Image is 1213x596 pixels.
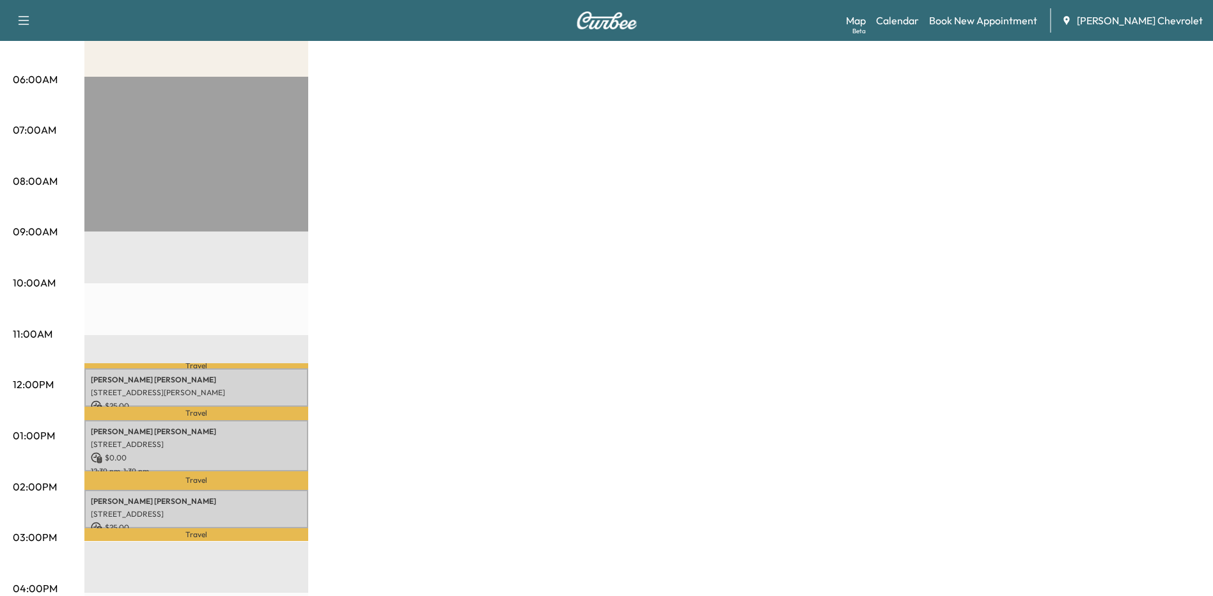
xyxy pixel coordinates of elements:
[13,275,56,290] p: 10:00AM
[13,122,56,137] p: 07:00AM
[91,375,302,385] p: [PERSON_NAME] [PERSON_NAME]
[846,13,866,28] a: MapBeta
[84,407,308,420] p: Travel
[91,452,302,464] p: $ 0.00
[91,427,302,437] p: [PERSON_NAME] [PERSON_NAME]
[1077,13,1203,28] span: [PERSON_NAME] Chevrolet
[929,13,1037,28] a: Book New Appointment
[13,479,57,494] p: 02:00PM
[876,13,919,28] a: Calendar
[91,496,302,506] p: [PERSON_NAME] [PERSON_NAME]
[84,471,308,489] p: Travel
[13,581,58,596] p: 04:00PM
[852,26,866,36] div: Beta
[13,377,54,392] p: 12:00PM
[13,224,58,239] p: 09:00AM
[13,326,52,341] p: 11:00AM
[576,12,638,29] img: Curbee Logo
[91,388,302,398] p: [STREET_ADDRESS][PERSON_NAME]
[84,528,308,541] p: Travel
[13,72,58,87] p: 06:00AM
[91,400,302,412] p: $ 25.00
[91,466,302,476] p: 12:39 pm - 1:39 pm
[13,173,58,189] p: 08:00AM
[13,428,55,443] p: 01:00PM
[91,509,302,519] p: [STREET_ADDRESS]
[13,529,57,545] p: 03:00PM
[84,363,308,368] p: Travel
[91,439,302,450] p: [STREET_ADDRESS]
[91,522,302,533] p: $ 25.00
